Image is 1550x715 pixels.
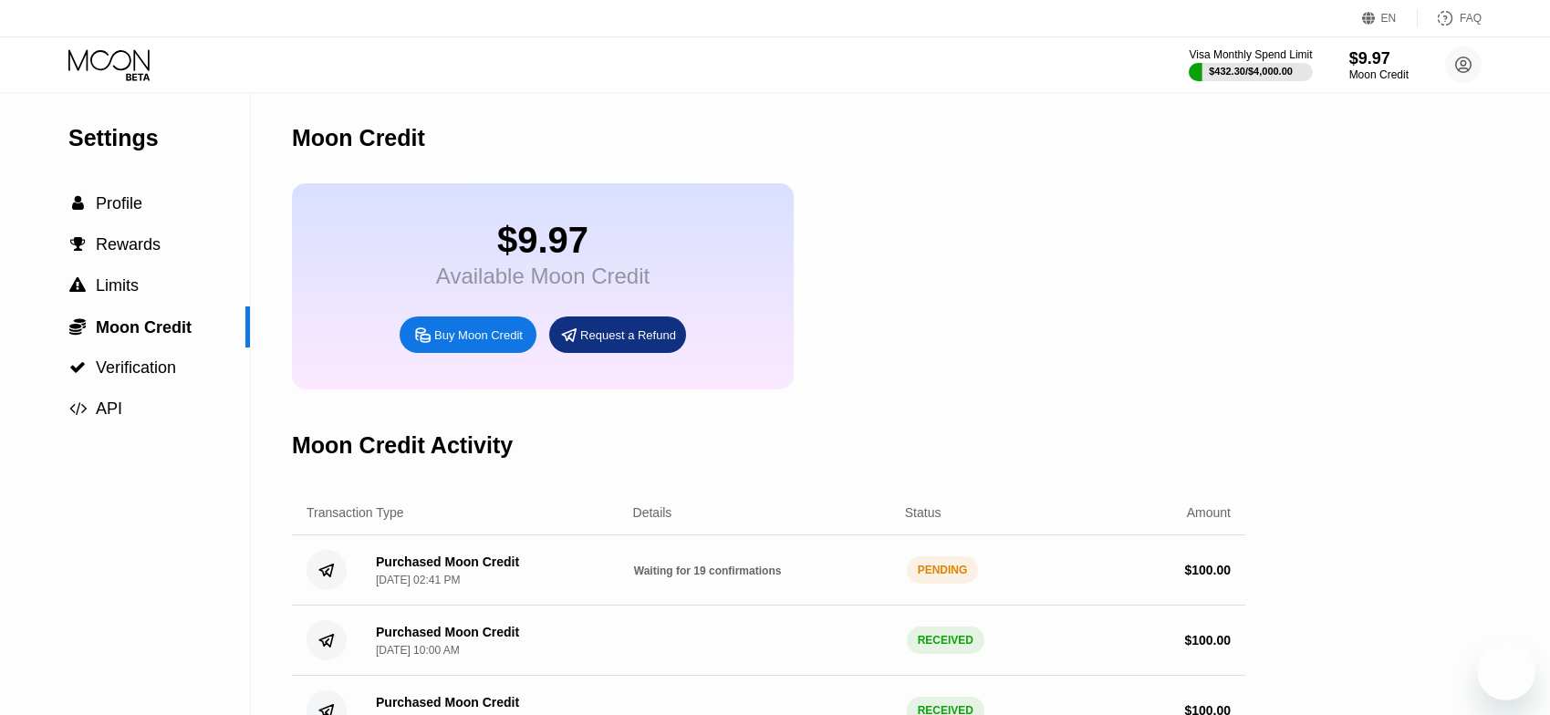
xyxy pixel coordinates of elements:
div: EN [1362,9,1418,27]
span:  [69,359,86,376]
div: Moon Credit [292,125,425,151]
iframe: Az üzenetküldési ablak megnyitására szolgáló gomb [1477,642,1535,700]
span:  [72,195,84,212]
div: EN [1381,12,1397,25]
span: Profile [96,194,142,212]
div: FAQ [1460,12,1482,25]
div: Moon Credit [1349,68,1409,81]
div: Available Moon Credit [436,264,650,289]
div: Buy Moon Credit [434,327,523,343]
div: $9.97 [436,220,650,261]
span: Verification [96,358,176,377]
div: Transaction Type [307,505,404,520]
div:  [68,317,87,336]
div: PENDING [907,556,979,584]
div: Visa Monthly Spend Limit [1189,48,1312,61]
div: [DATE] 10:00 AM [376,644,460,657]
div: FAQ [1418,9,1482,27]
span:  [70,236,86,253]
span: Limits [96,276,139,295]
div: Details [633,505,672,520]
div: Purchased Moon Credit [376,554,519,569]
div: $9.97Moon Credit [1349,49,1409,81]
div: $ 100.00 [1184,633,1231,648]
div: $432.30 / $4,000.00 [1209,66,1293,77]
div: Purchased Moon Credit [376,695,519,710]
div: $ 100.00 [1184,563,1231,577]
span: Waiting for 19 confirmations [634,565,782,577]
span: Rewards [96,235,161,254]
div: Settings [68,125,250,151]
div:  [68,277,87,294]
div: Request a Refund [580,327,676,343]
div: Request a Refund [549,316,686,353]
div: [DATE] 02:41 PM [376,574,460,586]
div: Buy Moon Credit [400,316,536,353]
span:  [69,317,86,336]
div:  [68,359,87,376]
span:  [69,277,86,294]
span: API [96,399,122,418]
div: Amount [1187,505,1231,520]
div: Visa Monthly Spend Limit$432.30/$4,000.00 [1189,48,1312,81]
div:  [68,195,87,212]
div: Purchased Moon Credit [376,625,519,639]
div: Status [905,505,941,520]
div: RECEIVED [907,627,984,654]
span: Moon Credit [96,318,192,337]
span:  [69,400,87,417]
div: Moon Credit Activity [292,432,513,459]
div:  [68,236,87,253]
div: $9.97 [1349,49,1409,68]
div:  [68,400,87,417]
